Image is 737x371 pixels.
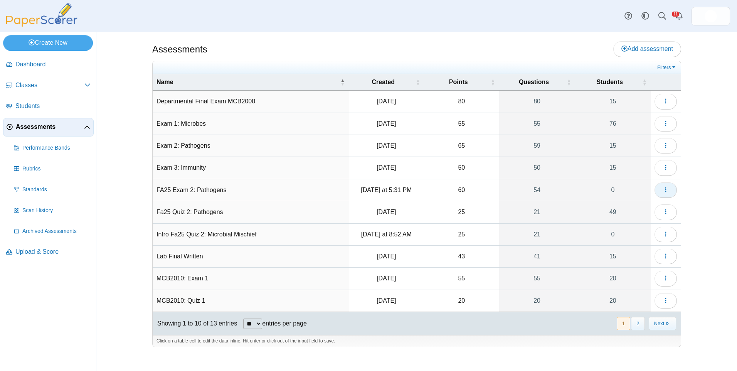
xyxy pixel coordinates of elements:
td: 65 [424,135,499,157]
time: Jul 15, 2025 at 12:08 PM [377,164,396,171]
a: Standards [11,180,94,199]
td: 55 [424,268,499,290]
a: Filters [655,64,679,71]
span: Standards [22,186,91,194]
span: Assessments [16,123,84,131]
span: Name [156,78,339,86]
span: Students [579,78,641,86]
img: ps.hreErqNOxSkiDGg1 [705,10,717,22]
a: 15 [575,91,651,112]
span: Micah Willis [705,10,717,22]
time: Oct 6, 2025 at 8:52 AM [361,231,412,238]
span: Name : Activate to invert sorting [340,78,345,86]
time: Jul 29, 2025 at 12:38 PM [377,253,396,260]
a: Add assessment [613,41,681,57]
span: Performance Bands [22,144,91,152]
time: Sep 8, 2025 at 8:59 AM [377,297,396,304]
time: Oct 6, 2025 at 5:31 PM [361,187,412,193]
td: 25 [424,224,499,246]
td: MCB2010: Exam 1 [153,268,349,290]
a: 49 [575,201,651,223]
a: 15 [575,157,651,179]
a: 21 [499,201,575,223]
a: 54 [499,179,575,201]
a: 50 [499,157,575,179]
span: Rubrics [22,165,91,173]
td: 43 [424,246,499,268]
span: Upload & Score [15,248,91,256]
a: 20 [575,290,651,312]
a: Alerts [671,8,688,25]
a: 0 [575,224,651,245]
a: 41 [499,246,575,267]
time: Sep 29, 2025 at 10:07 PM [377,209,396,215]
button: 1 [617,317,630,330]
td: 20 [424,290,499,312]
span: Add assessment [621,46,673,52]
td: Exam 1: Microbes [153,113,349,135]
label: entries per page [262,320,307,327]
time: Sep 22, 2025 at 9:23 AM [377,275,396,282]
td: Intro Fa25 Quiz 2: Microbial Mischief [153,224,349,246]
img: PaperScorer [3,3,80,27]
span: Classes [15,81,84,89]
span: Archived Assessments [22,228,91,235]
a: 21 [499,224,575,245]
span: Created : Activate to sort [416,78,420,86]
span: Dashboard [15,60,91,69]
a: 55 [499,113,575,135]
a: Dashboard [3,56,94,74]
nav: pagination [616,317,676,330]
time: May 26, 2025 at 8:23 PM [377,120,396,127]
span: Students [15,102,91,110]
a: Rubrics [11,160,94,178]
a: 0 [575,179,651,201]
a: Upload & Score [3,243,94,261]
td: 50 [424,157,499,179]
a: Archived Assessments [11,222,94,241]
button: Next [649,317,676,330]
a: Scan History [11,201,94,220]
time: Jun 24, 2025 at 11:01 AM [377,142,396,149]
a: 55 [499,268,575,289]
h1: Assessments [152,43,207,56]
a: Performance Bands [11,139,94,157]
td: 25 [424,201,499,223]
a: 80 [499,91,575,112]
a: 20 [499,290,575,312]
td: 60 [424,179,499,201]
div: Click on a table cell to edit the data inline. Hit enter or click out of the input field to save. [153,335,681,347]
a: 20 [575,268,651,289]
a: 15 [575,135,651,157]
td: MCB2010: Quiz 1 [153,290,349,312]
td: Exam 2: Pathogens [153,135,349,157]
time: Aug 7, 2025 at 11:02 AM [377,98,396,105]
td: Exam 3: Immunity [153,157,349,179]
a: Classes [3,76,94,95]
span: Students : Activate to sort [642,78,647,86]
td: Departmental Final Exam MCB2000 [153,91,349,113]
a: Assessments [3,118,94,137]
span: Scan History [22,207,91,214]
span: Points [428,78,489,86]
a: 15 [575,246,651,267]
button: 2 [631,317,644,330]
a: 59 [499,135,575,157]
span: Questions : Activate to sort [567,78,571,86]
td: Fa25 Quiz 2: Pathogens [153,201,349,223]
span: Created [353,78,414,86]
a: 76 [575,113,651,135]
td: Lab Final Written [153,246,349,268]
a: Create New [3,35,93,51]
a: ps.hreErqNOxSkiDGg1 [692,7,730,25]
td: 80 [424,91,499,113]
a: PaperScorer [3,21,80,28]
div: Showing 1 to 10 of 13 entries [153,312,237,335]
a: Students [3,97,94,116]
span: Questions [503,78,565,86]
td: 55 [424,113,499,135]
td: FA25 Exam 2: Pathogens [153,179,349,201]
span: Points : Activate to sort [491,78,495,86]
